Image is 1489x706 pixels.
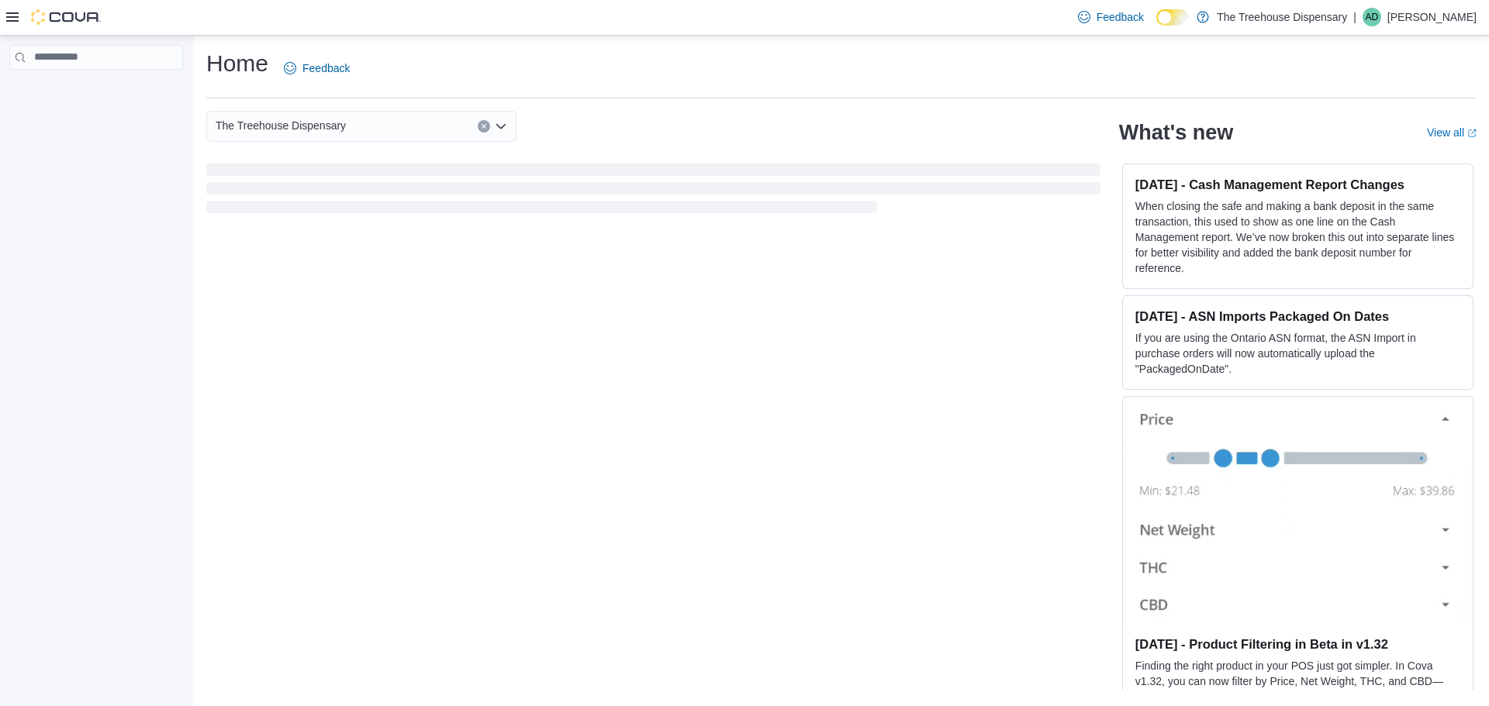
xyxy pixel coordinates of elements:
[1363,8,1381,26] div: Arturo Dieffenbacher
[478,120,490,133] button: Clear input
[1467,129,1477,138] svg: External link
[31,9,101,25] img: Cova
[302,60,350,76] span: Feedback
[1427,126,1477,139] a: View allExternal link
[1119,120,1233,145] h2: What's new
[1387,8,1477,26] p: [PERSON_NAME]
[1072,2,1150,33] a: Feedback
[278,53,356,84] a: Feedback
[1135,330,1460,377] p: If you are using the Ontario ASN format, the ASN Import in purchase orders will now automatically...
[1097,9,1144,25] span: Feedback
[495,120,507,133] button: Open list of options
[1353,8,1356,26] p: |
[9,73,183,110] nav: Complex example
[1366,8,1379,26] span: AD
[216,116,346,135] span: The Treehouse Dispensary
[1135,198,1460,276] p: When closing the safe and making a bank deposit in the same transaction, this used to show as one...
[206,167,1100,216] span: Loading
[1135,636,1460,652] h3: [DATE] - Product Filtering in Beta in v1.32
[1217,8,1347,26] p: The Treehouse Dispensary
[1156,9,1189,26] input: Dark Mode
[1135,177,1460,192] h3: [DATE] - Cash Management Report Changes
[1135,308,1460,324] h3: [DATE] - ASN Imports Packaged On Dates
[206,48,268,79] h1: Home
